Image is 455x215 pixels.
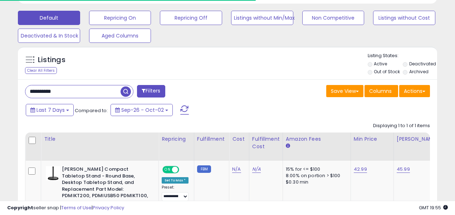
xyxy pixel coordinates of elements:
[18,11,80,25] button: Default
[397,166,410,173] a: 45.99
[46,166,60,180] img: 31MW2V7U1RL._SL40_.jpg
[369,87,392,95] span: Columns
[197,165,211,173] small: FBM
[26,104,74,116] button: Last 7 Days
[252,166,261,173] a: N/A
[286,166,345,172] div: 15% for <= $100
[137,85,165,97] button: Filters
[409,69,429,75] label: Archived
[93,204,124,211] a: Privacy Policy
[7,204,33,211] strong: Copyright
[162,135,191,143] div: Repricing
[286,172,345,179] div: 8.00% on portion > $100
[232,135,246,143] div: Cost
[111,104,173,116] button: Sep-26 - Oct-02
[373,122,430,129] div: Displaying 1 to 1 of 1 items
[160,11,222,25] button: Repricing Off
[368,52,437,59] p: Listing States:
[374,69,400,75] label: Out of Stock
[365,85,398,97] button: Columns
[286,179,345,185] div: $0.30 min
[197,135,226,143] div: Fulfillment
[232,166,241,173] a: N/A
[326,85,363,97] button: Save View
[397,135,439,143] div: [PERSON_NAME]
[89,29,151,43] button: Aged Columns
[409,61,436,67] label: Deactivated
[302,11,365,25] button: Non Competitive
[354,135,391,143] div: Min Price
[178,167,190,173] span: OFF
[62,166,149,214] b: [PERSON_NAME] Compact Tabletop Stand - Round Base, Desktop Tabletop Stand, and Replacement Part M...
[354,166,367,173] a: 42.99
[25,67,57,74] div: Clear All Filters
[286,143,290,149] small: Amazon Fees.
[163,167,172,173] span: ON
[44,135,156,143] div: Title
[373,11,435,25] button: Listings without Cost
[7,205,124,211] div: seller snap | |
[399,85,430,97] button: Actions
[162,185,189,201] div: Preset:
[419,204,448,211] span: 2025-10-10 19:55 GMT
[162,177,189,184] div: Set To Max *
[18,29,80,43] button: Deactivated & In Stock
[89,11,151,25] button: Repricing On
[61,204,92,211] a: Terms of Use
[252,135,280,150] div: Fulfillment Cost
[121,106,164,114] span: Sep-26 - Oct-02
[75,107,108,114] span: Compared to:
[231,11,293,25] button: Listings without Min/Max
[36,106,65,114] span: Last 7 Days
[38,55,65,65] h5: Listings
[286,135,348,143] div: Amazon Fees
[374,61,387,67] label: Active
